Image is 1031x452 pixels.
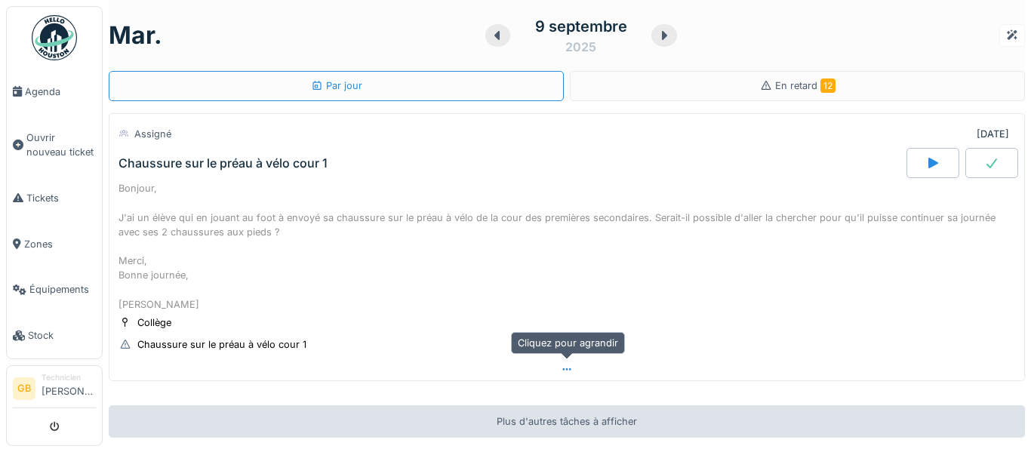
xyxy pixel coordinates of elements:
a: Équipements [7,267,102,313]
div: Plus d'autres tâches à afficher [109,405,1025,438]
div: Chaussure sur le préau à vélo cour 1 [118,156,328,171]
span: Ouvrir nouveau ticket [26,131,96,159]
img: Badge_color-CXgf-gQk.svg [32,15,77,60]
div: 2025 [565,38,596,56]
div: 9 septembre [535,15,627,38]
a: Stock [7,312,102,358]
span: 12 [820,78,836,93]
div: Par jour [311,78,362,93]
span: Zones [24,237,96,251]
li: GB [13,377,35,400]
span: Agenda [25,85,96,99]
a: GB Technicien[PERSON_NAME] [13,372,96,408]
span: Équipements [29,282,96,297]
span: Stock [28,328,96,343]
div: Collège [137,315,171,330]
li: [PERSON_NAME] [42,372,96,404]
div: Cliquez pour agrandir [511,332,625,354]
span: Tickets [26,191,96,205]
span: En retard [775,80,836,91]
div: Chaussure sur le préau à vélo cour 1 [137,337,306,352]
div: Bonjour, J'ai un élève qui en jouant au foot à envoyé sa chaussure sur le préau à vélo de la cour... [118,181,1015,312]
a: Tickets [7,175,102,221]
a: Agenda [7,69,102,115]
h1: mar. [109,21,162,50]
div: Technicien [42,372,96,383]
a: Zones [7,221,102,267]
div: [DATE] [977,127,1009,141]
a: Ouvrir nouveau ticket [7,115,102,175]
div: Assigné [134,127,171,141]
